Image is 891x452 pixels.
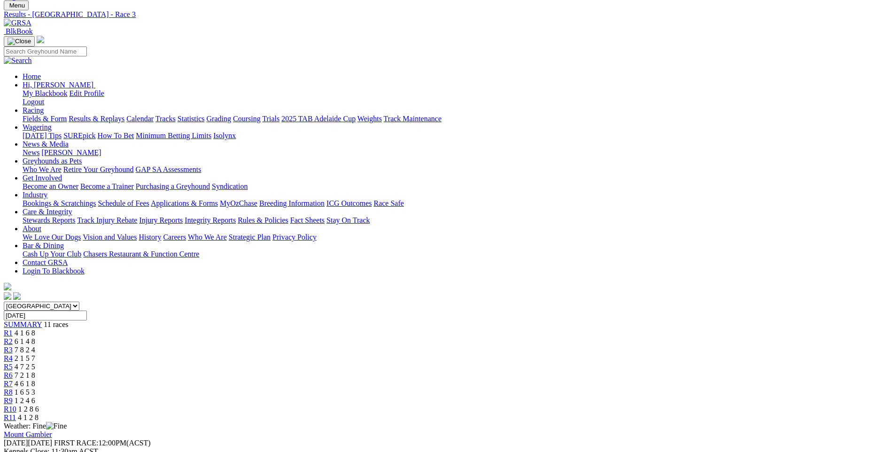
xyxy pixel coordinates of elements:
a: R3 [4,346,13,354]
a: [DATE] Tips [23,132,62,140]
span: 7 2 1 8 [15,371,35,379]
a: R6 [4,371,13,379]
a: Who We Are [188,233,227,241]
a: Contact GRSA [23,258,68,266]
span: 4 1 6 8 [15,329,35,337]
span: 4 7 2 5 [15,363,35,371]
img: logo-grsa-white.png [4,283,11,290]
div: Get Involved [23,182,887,191]
a: R2 [4,337,13,345]
a: News [23,148,39,156]
a: My Blackbook [23,89,68,97]
a: [PERSON_NAME] [41,148,101,156]
a: Rules & Policies [238,216,288,224]
a: News & Media [23,140,69,148]
a: Calendar [126,115,154,123]
img: Fine [46,422,67,430]
span: 6 1 4 8 [15,337,35,345]
span: [DATE] [4,439,28,447]
a: Vision and Values [83,233,137,241]
a: Trials [262,115,279,123]
img: facebook.svg [4,292,11,300]
a: Stay On Track [326,216,370,224]
div: Results - [GEOGRAPHIC_DATA] - Race 3 [4,10,887,19]
span: 12:00PM(ACST) [54,439,151,447]
a: Care & Integrity [23,208,72,216]
span: BlkBook [6,27,33,35]
a: Results & Replays [69,115,124,123]
a: Track Injury Rebate [77,216,137,224]
img: logo-grsa-white.png [37,36,44,43]
a: R11 [4,413,16,421]
img: Close [8,38,31,45]
a: Racing [23,106,44,114]
input: Search [4,47,87,56]
a: Careers [163,233,186,241]
a: Cash Up Your Club [23,250,81,258]
a: BlkBook [4,27,33,35]
a: Hi, [PERSON_NAME] [23,81,95,89]
a: Chasers Restaurant & Function Centre [83,250,199,258]
a: Statistics [178,115,205,123]
a: R5 [4,363,13,371]
a: History [139,233,161,241]
button: Toggle navigation [4,0,29,10]
a: We Love Our Dogs [23,233,81,241]
span: Weather: Fine [4,422,67,430]
a: SUMMARY [4,320,42,328]
div: Greyhounds as Pets [23,165,887,174]
a: R4 [4,354,13,362]
a: Fact Sheets [290,216,325,224]
a: Minimum Betting Limits [136,132,211,140]
a: Track Maintenance [384,115,442,123]
a: Syndication [212,182,248,190]
span: [DATE] [4,439,52,447]
a: MyOzChase [220,199,257,207]
a: Edit Profile [70,89,104,97]
img: Search [4,56,32,65]
a: Race Safe [373,199,403,207]
span: 7 8 2 4 [15,346,35,354]
a: Become a Trainer [80,182,134,190]
span: 1 2 8 6 [18,405,39,413]
a: Mount Gambier [4,430,52,438]
a: Schedule of Fees [98,199,149,207]
a: R10 [4,405,16,413]
div: Care & Integrity [23,216,887,225]
a: Isolynx [213,132,236,140]
a: Purchasing a Greyhound [136,182,210,190]
a: SUREpick [63,132,95,140]
button: Toggle navigation [4,36,35,47]
a: Logout [23,98,44,106]
span: FIRST RACE: [54,439,98,447]
a: Breeding Information [259,199,325,207]
a: ICG Outcomes [326,199,372,207]
a: GAP SA Assessments [136,165,201,173]
a: Login To Blackbook [23,267,85,275]
span: 2 1 5 7 [15,354,35,362]
div: Bar & Dining [23,250,887,258]
div: Industry [23,199,887,208]
div: Racing [23,115,887,123]
a: R8 [4,388,13,396]
input: Select date [4,311,87,320]
a: Wagering [23,123,52,131]
img: twitter.svg [13,292,21,300]
span: 1 6 5 3 [15,388,35,396]
span: R7 [4,380,13,388]
a: Tracks [155,115,176,123]
span: R9 [4,397,13,405]
a: R1 [4,329,13,337]
span: 1 2 4 6 [15,397,35,405]
a: Get Involved [23,174,62,182]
